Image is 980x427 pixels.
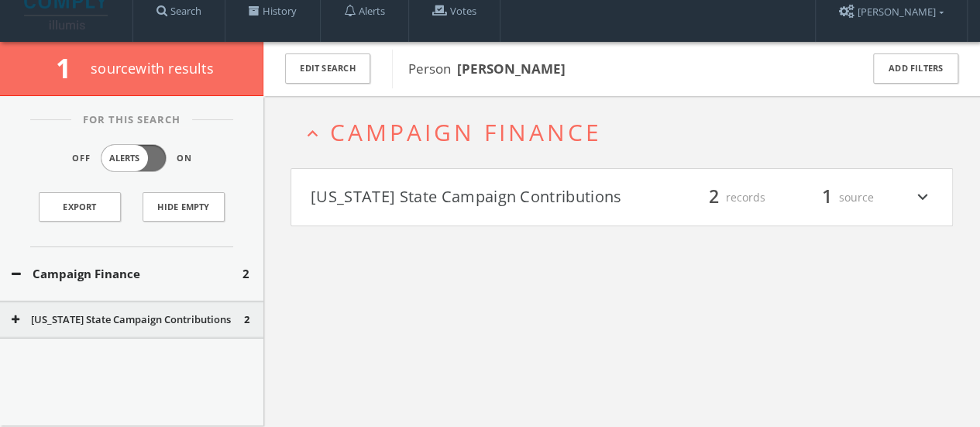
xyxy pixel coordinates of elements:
span: 2 [242,265,249,283]
i: expand_more [913,184,933,211]
button: [US_STATE] State Campaign Contributions [12,312,244,328]
button: Edit Search [285,53,370,84]
span: 1 [815,184,839,211]
span: For This Search [71,112,192,128]
span: Campaign Finance [330,116,602,148]
span: 2 [244,312,249,328]
span: On [177,152,192,165]
button: expand_lessCampaign Finance [302,119,953,145]
span: source with results [91,59,214,77]
button: [US_STATE] State Campaign Contributions [311,184,622,211]
span: Person [408,60,566,77]
div: records [672,184,765,211]
span: Off [72,152,91,165]
div: source [781,184,874,211]
span: 1 [56,50,84,86]
a: Export [39,192,121,222]
i: expand_less [302,123,323,144]
button: Hide Empty [143,192,225,222]
span: 2 [702,184,726,211]
button: Campaign Finance [12,265,242,283]
b: [PERSON_NAME] [457,60,566,77]
button: Add Filters [873,53,958,84]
